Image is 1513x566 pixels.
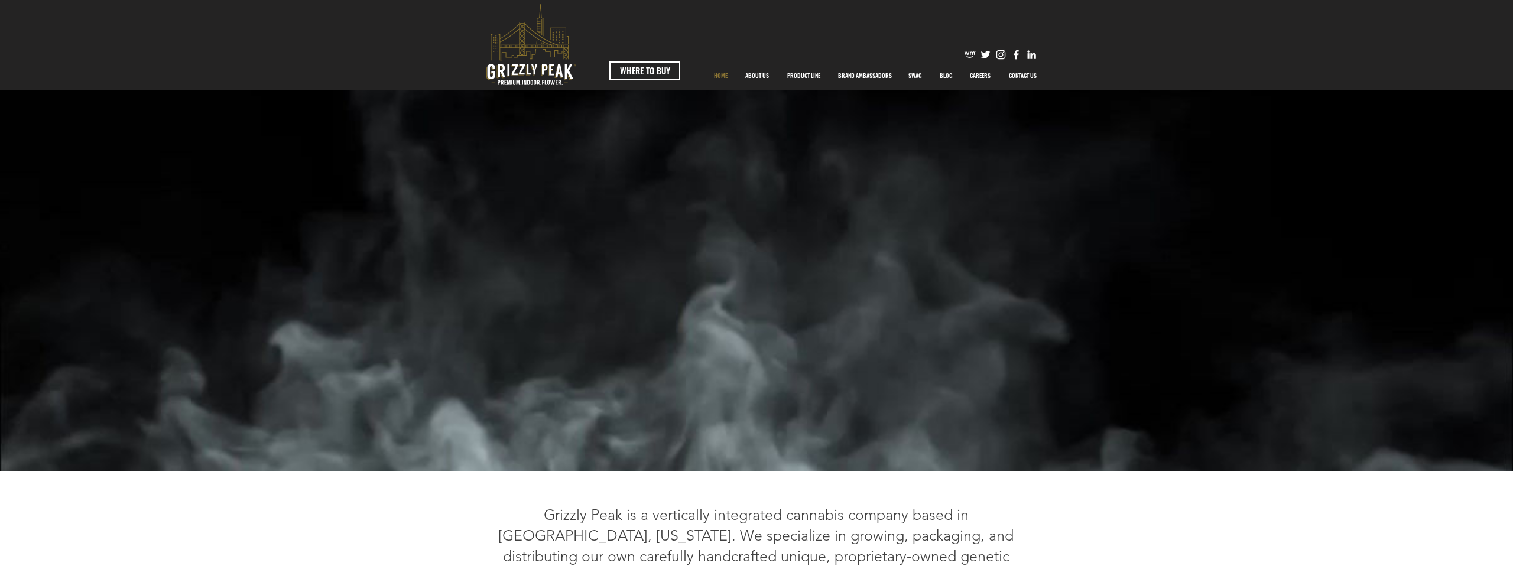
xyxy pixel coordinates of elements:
[931,61,961,90] a: BLOG
[934,61,959,90] p: BLOG
[620,64,670,77] span: WHERE TO BUY
[1025,48,1038,61] img: Likedin
[961,61,999,90] a: CAREERS
[486,4,576,85] svg: premium-indoor-flower
[1010,48,1022,61] img: Facebook
[778,61,829,90] a: PRODUCT LINE
[900,61,931,90] a: SWAG
[736,61,778,90] a: ABOUT US
[999,61,1046,90] a: CONTACT US
[995,48,1007,61] img: Instagram
[708,61,733,90] p: HOME
[609,61,680,80] a: WHERE TO BUY
[781,61,826,90] p: PRODUCT LINE
[704,61,1046,90] nav: Site
[832,61,898,90] p: BRAND AMBASSADORS
[413,91,1089,471] div: Your Video Title Video Player
[979,48,992,61] img: Twitter
[704,61,736,90] a: HOME
[739,61,775,90] p: ABOUT US
[1003,61,1043,90] p: CONTACT US
[964,48,1038,61] ul: Social Bar
[964,48,976,61] img: weedmaps
[829,61,900,90] div: BRAND AMBASSADORS
[902,61,928,90] p: SWAG
[964,61,996,90] p: CAREERS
